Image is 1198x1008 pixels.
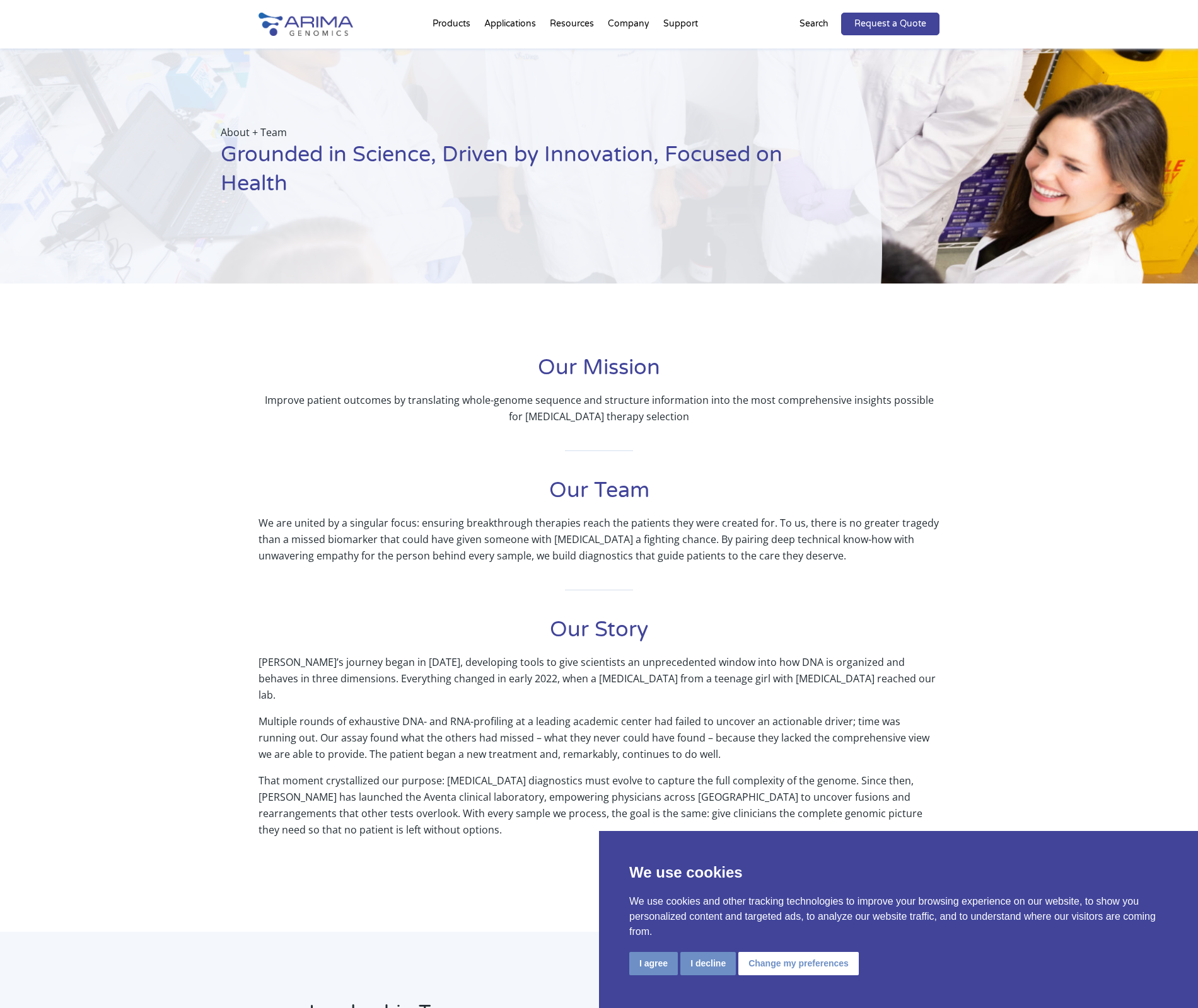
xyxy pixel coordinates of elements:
[221,140,819,208] h1: Grounded in Science, Driven by Innovation, Focused on Health
[629,952,678,975] button: I agree
[259,353,939,392] h1: Our Mission
[738,952,859,975] button: Change my preferences
[259,654,939,713] p: [PERSON_NAME]’s journey began in [DATE], developing tools to give scientists an unprecedented win...
[259,515,939,564] p: We are united by a singular focus: ensuring breakthrough therapies reach the patients they were c...
[259,13,353,36] img: Arima-Genomics-logo
[259,713,939,772] p: Multiple rounds of exhaustive DNA- and RNA-profiling at a leading academic center had failed to u...
[259,616,939,654] h1: Our Story
[629,894,1168,939] p: We use cookies and other tracking technologies to improve your browsing experience on our website...
[221,124,819,140] p: About + Team
[680,952,736,975] button: I decline
[259,392,939,425] p: Improve patient outcomes by translating whole-genome sequence and structure information into the ...
[259,772,939,848] p: That moment crystallized our purpose: [MEDICAL_DATA] diagnostics must evolve to capture the full ...
[259,476,939,515] h1: Our Team
[841,13,939,35] a: Request a Quote
[800,16,829,32] p: Search
[629,861,1168,884] p: We use cookies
